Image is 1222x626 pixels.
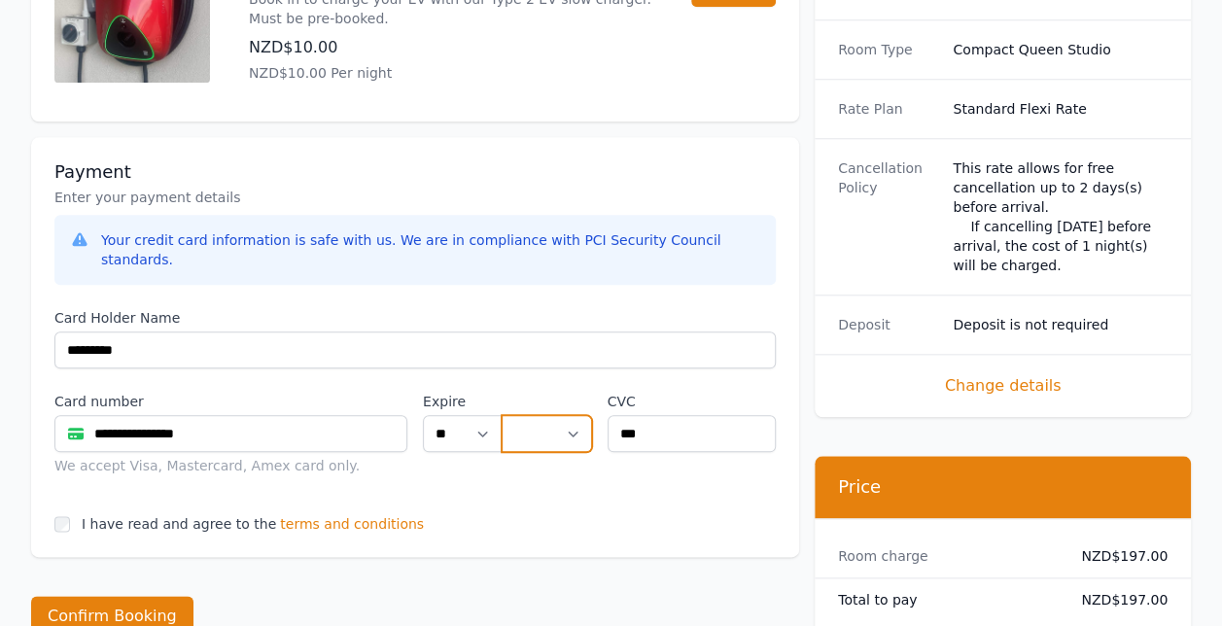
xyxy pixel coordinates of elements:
label: CVC [608,392,777,411]
dd: Standard Flexi Rate [953,99,1168,119]
dd: NZD$197.00 [1068,546,1168,566]
dt: Rate Plan [838,99,937,119]
dt: Cancellation Policy [838,158,937,275]
dt: Room Type [838,40,937,59]
p: NZD$10.00 Per night [249,63,652,83]
span: Change details [838,374,1168,398]
div: We accept Visa, Mastercard, Amex card only. [54,456,407,475]
label: Card Holder Name [54,308,776,328]
h3: Payment [54,160,776,184]
label: . [502,392,591,411]
label: Expire [423,392,502,411]
label: I have read and agree to the [82,516,276,532]
dt: Room charge [838,546,1053,566]
dt: Total to pay [838,590,1053,609]
div: Your credit card information is safe with us. We are in compliance with PCI Security Council stan... [101,230,760,269]
label: Card number [54,392,407,411]
p: Enter your payment details [54,188,776,207]
dd: NZD$197.00 [1068,590,1168,609]
div: This rate allows for free cancellation up to 2 days(s) before arrival. If cancelling [DATE] befor... [953,158,1168,275]
h3: Price [838,475,1168,499]
span: terms and conditions [280,514,424,534]
dd: Deposit is not required [953,315,1168,334]
dd: Compact Queen Studio [953,40,1168,59]
dt: Deposit [838,315,937,334]
p: NZD$10.00 [249,36,652,59]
